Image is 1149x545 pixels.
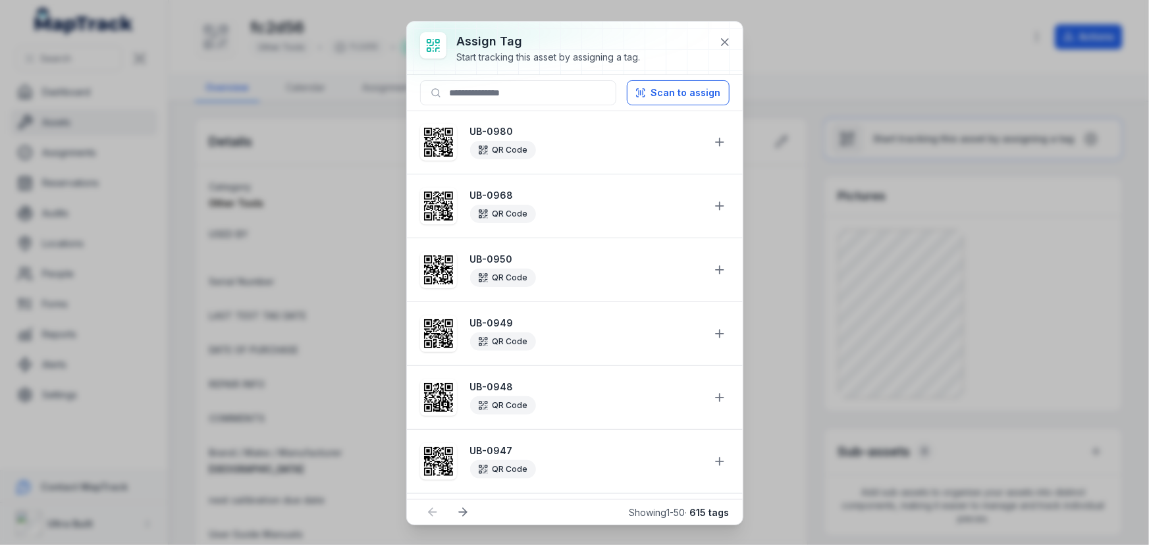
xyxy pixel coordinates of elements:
strong: UB-0950 [470,253,702,266]
div: QR Code [470,141,536,159]
button: Scan to assign [627,80,730,105]
strong: 615 tags [690,507,730,518]
div: QR Code [470,332,536,351]
strong: UB-0947 [470,444,702,457]
h3: Assign tag [457,32,641,51]
strong: UB-0980 [470,125,702,138]
div: QR Code [470,396,536,415]
strong: UB-0968 [470,189,702,202]
div: QR Code [470,460,536,479]
strong: UB-0948 [470,380,702,394]
span: Showing 1 - 50 · [629,507,730,518]
div: QR Code [470,269,536,287]
strong: UB-0949 [470,317,702,330]
div: QR Code [470,205,536,223]
div: Start tracking this asset by assigning a tag. [457,51,641,64]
